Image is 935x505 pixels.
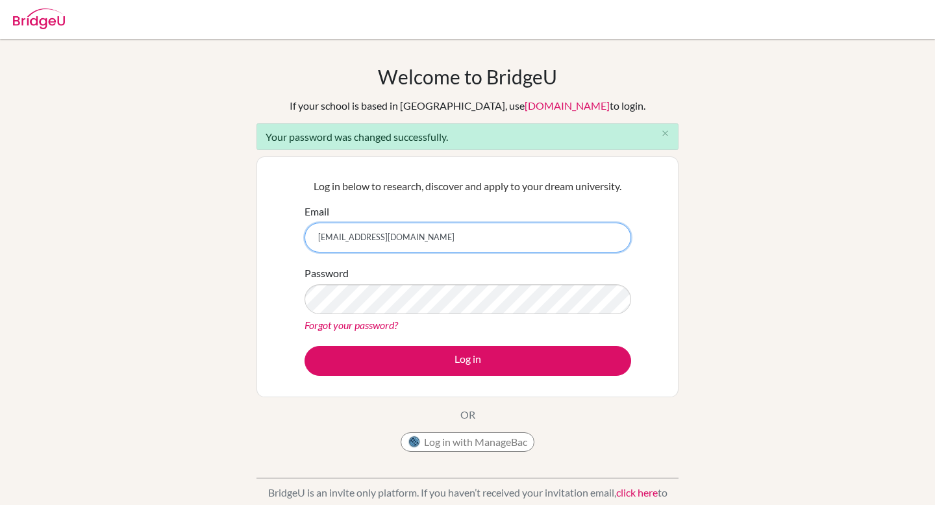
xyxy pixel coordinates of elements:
h1: Welcome to BridgeU [378,65,557,88]
p: Log in below to research, discover and apply to your dream university. [305,179,631,194]
button: Close [652,124,678,143]
a: click here [616,486,658,499]
p: OR [460,407,475,423]
img: Bridge-U [13,8,65,29]
label: Password [305,265,349,281]
button: Log in with ManageBac [401,432,534,452]
div: Your password was changed successfully. [256,123,679,150]
a: [DOMAIN_NAME] [525,99,610,112]
a: Forgot your password? [305,319,398,331]
button: Log in [305,346,631,376]
label: Email [305,204,329,219]
div: If your school is based in [GEOGRAPHIC_DATA], use to login. [290,98,645,114]
i: close [660,129,670,138]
